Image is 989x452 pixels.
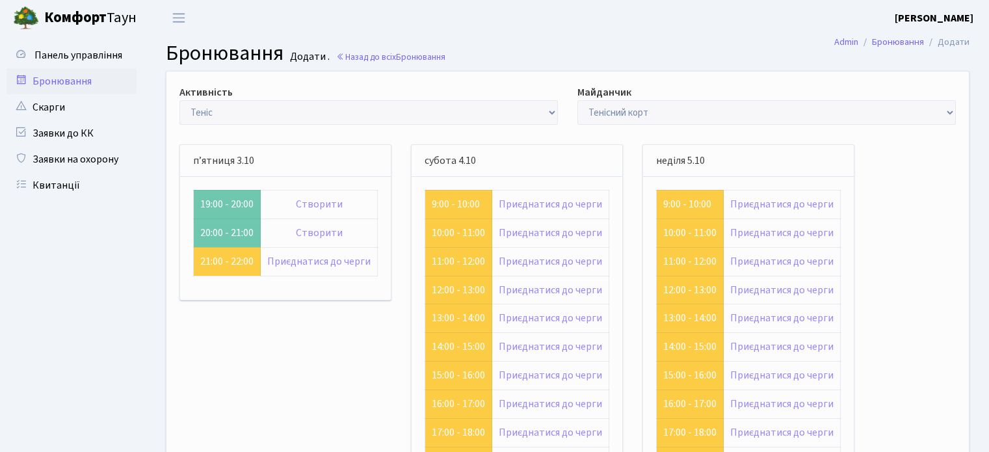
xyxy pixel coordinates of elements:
[730,283,834,297] a: Приєднатися до черги
[499,226,602,240] a: Приєднатися до черги
[7,172,137,198] a: Квитанції
[432,397,485,411] a: 16:00 - 17:00
[730,254,834,269] a: Приєднатися до черги
[499,311,602,325] a: Приєднатися до черги
[663,397,717,411] a: 16:00 - 17:00
[815,29,989,56] nav: breadcrumb
[194,190,261,219] td: 19:00 - 20:00
[267,254,371,269] a: Приєднатися до черги
[499,197,602,211] a: Приєднатися до черги
[163,7,195,29] button: Переключити навігацію
[499,368,602,382] a: Приєднатися до черги
[7,68,137,94] a: Бронювання
[7,120,137,146] a: Заявки до КК
[200,254,254,269] a: 21:00 - 22:00
[194,219,261,247] td: 20:00 - 21:00
[44,7,107,28] b: Комфорт
[7,42,137,68] a: Панель управління
[499,425,602,440] a: Приєднатися до черги
[432,197,480,211] a: 9:00 - 10:00
[924,35,969,49] li: Додати
[730,368,834,382] a: Приєднатися до черги
[432,339,485,354] a: 14:00 - 15:00
[7,94,137,120] a: Скарги
[432,283,485,297] a: 12:00 - 13:00
[663,339,717,354] a: 14:00 - 15:00
[663,226,717,240] a: 10:00 - 11:00
[412,145,622,177] div: субота 4.10
[432,425,485,440] a: 17:00 - 18:00
[895,10,973,26] a: [PERSON_NAME]
[834,35,858,49] a: Admin
[7,146,137,172] a: Заявки на охорону
[13,5,39,31] img: logo.png
[730,311,834,325] a: Приєднатися до черги
[872,35,924,49] a: Бронювання
[336,51,445,63] a: Назад до всіхБронювання
[287,51,330,63] small: Додати .
[663,425,717,440] a: 17:00 - 18:00
[895,11,973,25] b: [PERSON_NAME]
[730,197,834,211] a: Приєднатися до черги
[730,425,834,440] a: Приєднатися до черги
[432,311,485,325] a: 13:00 - 14:00
[663,368,717,382] a: 15:00 - 16:00
[577,85,631,100] label: Майданчик
[663,283,717,297] a: 12:00 - 13:00
[432,254,485,269] a: 11:00 - 12:00
[499,397,602,411] a: Приєднатися до черги
[730,226,834,240] a: Приєднатися до черги
[499,254,602,269] a: Приєднатися до черги
[34,48,122,62] span: Панель управління
[499,283,602,297] a: Приєднатися до черги
[180,145,391,177] div: п’ятниця 3.10
[432,226,485,240] a: 10:00 - 11:00
[166,38,284,68] span: Бронювання
[663,197,711,211] a: 9:00 - 10:00
[432,368,485,382] a: 15:00 - 16:00
[396,51,445,63] span: Бронювання
[663,311,717,325] a: 13:00 - 14:00
[663,254,717,269] a: 11:00 - 12:00
[730,339,834,354] a: Приєднатися до черги
[730,397,834,411] a: Приєднатися до черги
[179,85,233,100] label: Активність
[296,226,343,240] a: Створити
[643,145,854,177] div: неділя 5.10
[44,7,137,29] span: Таун
[499,339,602,354] a: Приєднатися до черги
[296,197,343,211] a: Створити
